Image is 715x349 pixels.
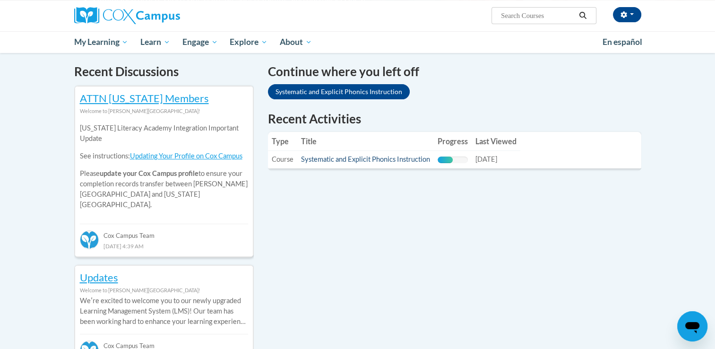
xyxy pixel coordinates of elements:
[280,36,312,48] span: About
[297,132,434,151] th: Title
[68,31,135,53] a: My Learning
[80,151,248,161] p: See instructions:
[268,62,641,81] h4: Continue where you left off
[80,106,248,116] div: Welcome to [PERSON_NAME][GEOGRAPHIC_DATA]!
[274,31,318,53] a: About
[80,116,248,217] div: Please to ensure your completion records transfer between [PERSON_NAME][GEOGRAPHIC_DATA] and [US_...
[472,132,520,151] th: Last Viewed
[268,132,297,151] th: Type
[603,37,642,47] span: En español
[74,7,180,24] img: Cox Campus
[613,7,641,22] button: Account Settings
[500,10,576,21] input: Search Courses
[475,155,497,163] span: [DATE]
[677,311,707,341] iframe: Button to launch messaging window
[438,157,453,163] div: Progress, %
[272,155,293,163] span: Course
[224,31,274,53] a: Explore
[596,32,648,52] a: En español
[80,92,209,105] a: ATTN [US_STATE] Members
[576,10,590,21] button: Search
[134,31,176,53] a: Learn
[100,169,198,177] b: update your Cox Campus profile
[434,132,472,151] th: Progress
[80,123,248,144] p: [US_STATE] Literacy Academy Integration Important Update
[176,31,224,53] a: Engage
[268,84,410,99] a: Systematic and Explicit Phonics Instruction
[80,285,248,296] div: Welcome to [PERSON_NAME][GEOGRAPHIC_DATA]!
[268,110,641,127] h1: Recent Activities
[74,36,128,48] span: My Learning
[80,241,248,251] div: [DATE] 4:39 AM
[182,36,218,48] span: Engage
[74,62,254,81] h4: Recent Discussions
[80,230,99,249] img: Cox Campus Team
[140,36,170,48] span: Learn
[80,271,118,284] a: Updates
[301,155,430,163] a: Systematic and Explicit Phonics Instruction
[80,224,248,241] div: Cox Campus Team
[60,31,655,53] div: Main menu
[130,152,242,160] a: Updating Your Profile on Cox Campus
[74,7,254,24] a: Cox Campus
[80,296,248,327] p: Weʹre excited to welcome you to our newly upgraded Learning Management System (LMS)! Our team has...
[230,36,267,48] span: Explore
